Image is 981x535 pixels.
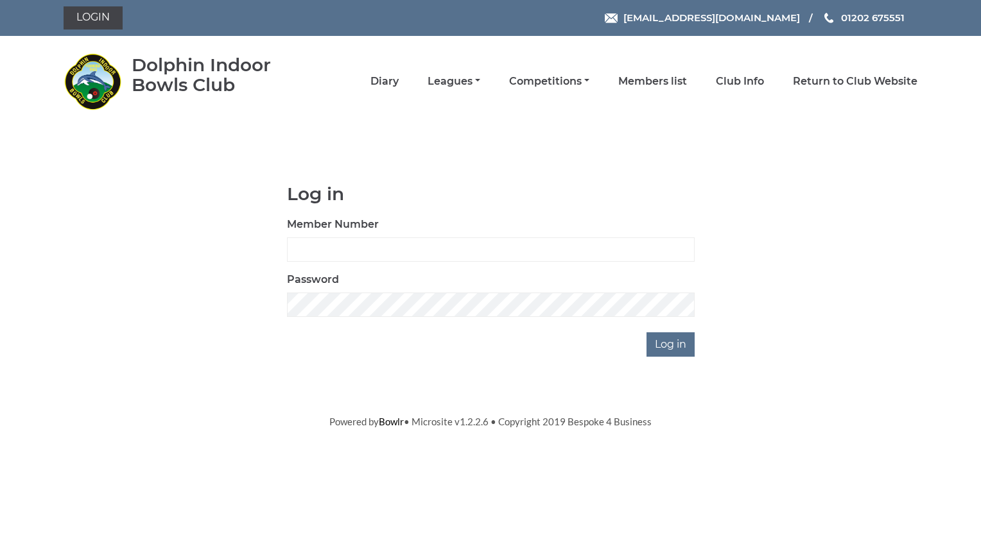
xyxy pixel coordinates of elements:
h1: Log in [287,184,695,204]
span: Powered by • Microsite v1.2.2.6 • Copyright 2019 Bespoke 4 Business [329,416,652,427]
a: Login [64,6,123,30]
a: Diary [370,74,399,89]
img: Phone us [824,13,833,23]
a: Bowlr [379,416,404,427]
a: Phone us 01202 675551 [822,10,905,25]
a: Leagues [428,74,480,89]
a: Members list [618,74,687,89]
label: Password [287,272,339,287]
a: Email [EMAIL_ADDRESS][DOMAIN_NAME] [605,10,800,25]
a: Club Info [716,74,764,89]
input: Log in [647,332,695,357]
span: [EMAIL_ADDRESS][DOMAIN_NAME] [623,12,800,24]
label: Member Number [287,217,379,232]
a: Competitions [509,74,589,89]
div: Dolphin Indoor Bowls Club [132,55,308,95]
a: Return to Club Website [793,74,917,89]
img: Dolphin Indoor Bowls Club [64,53,121,110]
span: 01202 675551 [841,12,905,24]
img: Email [605,13,618,23]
